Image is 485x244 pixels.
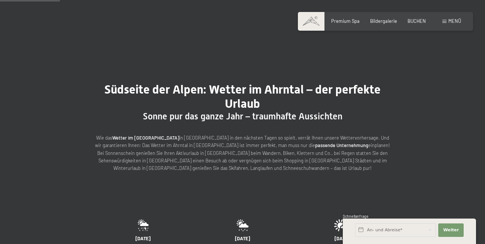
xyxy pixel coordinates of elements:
[448,18,461,24] span: Menü
[315,142,368,148] strong: passende Unternehmung
[370,18,397,24] a: Bildergalerie
[135,235,150,241] span: [DATE]
[104,82,381,111] span: Südseite der Alpen: Wetter im Ahrntal – der perfekte Urlaub
[438,223,464,237] button: Weiter
[408,18,426,24] a: BUCHEN
[93,134,392,172] p: Wie das in [GEOGRAPHIC_DATA] in den nächsten Tagen so spielt, verrät Ihnen unsere Wettervorhersag...
[335,235,350,241] span: [DATE]
[143,111,342,122] span: Sonne pur das ganze Jahr – traumhafte Aussichten
[343,214,369,219] span: Schnellanfrage
[443,227,459,233] span: Weiter
[112,135,179,141] strong: Wetter im [GEOGRAPHIC_DATA]
[235,235,250,241] span: [DATE]
[331,18,360,24] a: Premium Spa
